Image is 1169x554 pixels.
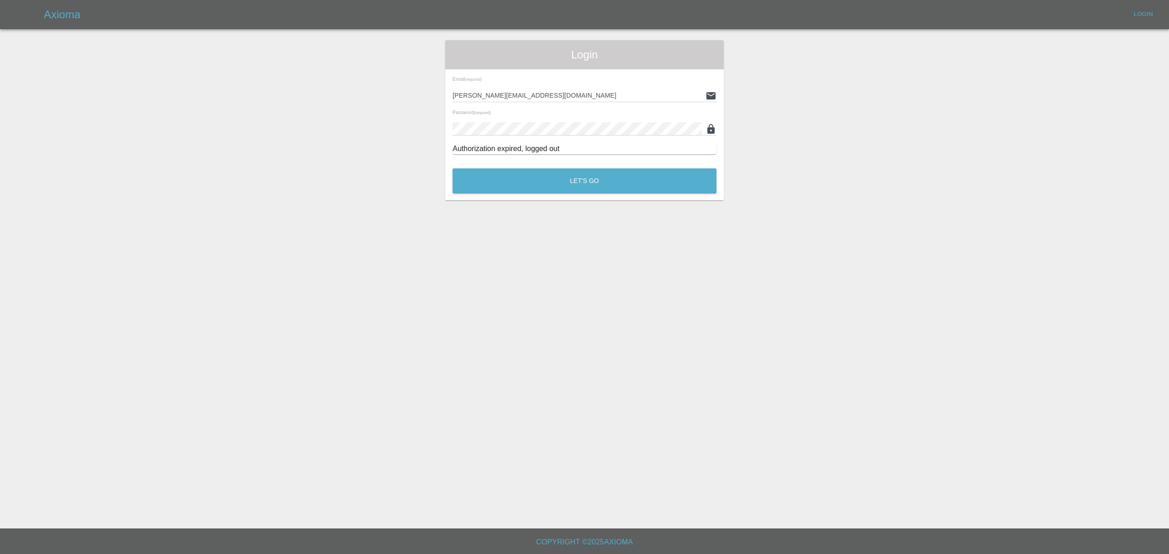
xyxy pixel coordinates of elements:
[453,110,491,115] span: Password
[44,7,80,22] h5: Axioma
[7,536,1162,549] h6: Copyright © 2025 Axioma
[453,143,716,154] div: Authorization expired, logged out
[453,168,716,193] button: Let's Go
[1129,7,1158,21] a: Login
[453,76,482,82] span: Email
[453,47,716,62] span: Login
[474,111,491,115] small: (required)
[465,78,482,82] small: (required)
